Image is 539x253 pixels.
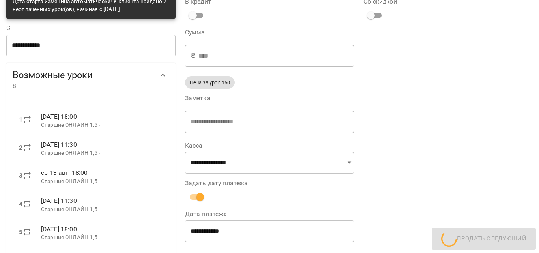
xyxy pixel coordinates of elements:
span: ср 13 авг. 18:00 [41,169,88,176]
label: 3 [19,171,22,180]
label: 5 [19,227,22,237]
label: С [6,25,176,31]
label: Дата платежа [185,211,354,217]
label: Заметка [185,95,354,101]
label: 1 [19,115,22,124]
p: Старшие ОНЛАЙН 1,5 ч [41,121,163,129]
span: Цена за урок 150 [185,79,235,86]
p: Старшие ОНЛАЙН 1,5 ч [41,206,163,214]
label: Сумма [185,29,354,36]
p: Старшие ОНЛАЙН 1,5 ч [41,234,163,242]
span: [DATE] 18:00 [41,225,77,233]
span: [DATE] 18:00 [41,113,77,120]
label: 4 [19,199,22,209]
label: Касса [185,142,354,149]
span: [DATE] 11:30 [41,197,77,204]
span: 8 [13,81,153,91]
span: Возможные уроки [13,69,153,81]
p: Старшие ОНЛАЙН 1,5 ч [41,178,163,186]
label: Задать дату платежа [185,180,354,186]
p: ₴ [191,51,195,60]
p: Старшие ОНЛАЙН 1,5 ч [41,149,163,157]
label: 2 [19,143,22,152]
span: [DATE] 11:30 [41,141,77,148]
button: Show more [153,66,172,85]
